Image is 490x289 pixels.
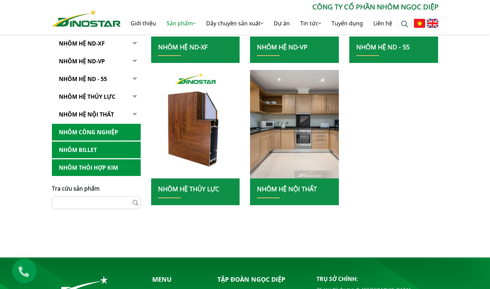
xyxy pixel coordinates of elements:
img: nhom xay dung [250,70,339,178]
a: Tin tức [295,12,326,34]
a: Nhôm hệ thủy lực [52,88,141,105]
a: Dự án [269,12,295,34]
a: Nhôm Công nghiệp [52,124,141,141]
p: CÔNG TY CỔ PHẦN NHÔM NGỌC DIỆP [121,2,438,12]
span: Tra cứu sản phẩm [52,185,100,192]
p: Trụ sở chính: [317,275,438,283]
a: Nhôm Hệ ND-VP [257,43,308,51]
a: Tuyển dụng [326,12,368,34]
a: Nhôm Hệ ND-XF [52,35,141,52]
a: Nhôm Hệ ND-VP [52,53,141,70]
a: Nhôm hệ thủy lực [158,185,219,193]
img: nhom xay dung [151,70,240,178]
img: Nhôm Dinostar [52,9,121,27]
p: Tập đoàn Ngọc Diệp [217,275,306,284]
a: Sản phẩm [161,12,201,34]
img: English [427,19,438,28]
a: Nhôm hệ nội thất [52,106,141,123]
a: NHÔM HỆ ND - 55 [52,71,141,88]
a: Nhôm Billet [52,142,141,159]
a: NHÔM HỆ ND - 55 [356,43,410,51]
a: Dây chuyền sản xuất [201,12,269,34]
a: Giới thiệu [125,12,161,34]
a: Nhôm Hệ ND-XF [158,43,208,51]
img: Tiếng Việt [414,19,425,28]
a: Nhôm hệ nội thất [257,185,317,193]
img: search [401,21,408,27]
p: Menu [152,275,206,284]
a: Liên hệ [368,12,397,34]
a: Nhôm Thỏi hợp kim [52,159,141,176]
